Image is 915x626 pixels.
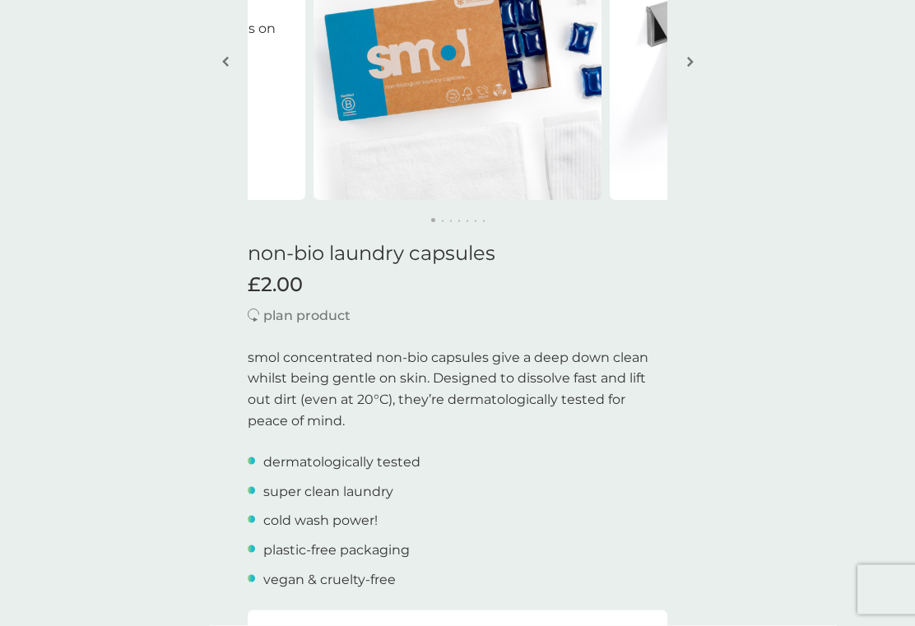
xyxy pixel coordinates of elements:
[263,540,410,561] p: plastic-free packaging
[263,481,393,503] p: super clean laundry
[263,569,396,591] p: vegan & cruelty-free
[248,347,667,431] p: smol concentrated non-bio capsules give a deep down clean whilst being gentle on skin. Designed t...
[263,305,351,327] p: plan product
[248,242,667,266] h1: non-bio laundry capsules
[248,273,303,297] span: £2.00
[263,452,420,473] p: dermatologically tested
[222,56,229,68] img: left-arrow.svg
[263,510,378,531] p: cold wash power!
[687,56,694,68] img: right-arrow.svg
